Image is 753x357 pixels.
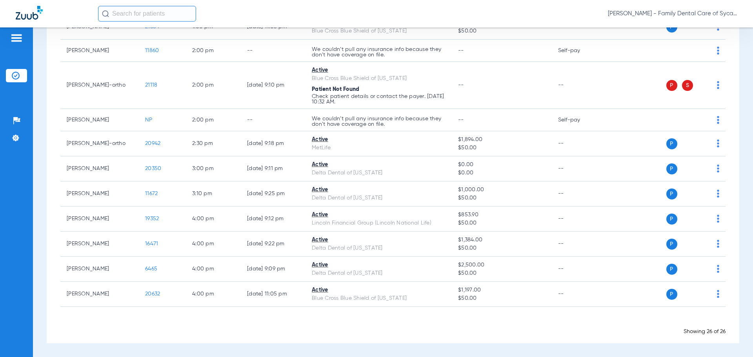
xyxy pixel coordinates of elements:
[145,266,157,272] span: 6465
[102,10,109,17] img: Search Icon
[312,87,359,92] span: Patient Not Found
[458,82,464,88] span: --
[458,161,545,169] span: $0.00
[458,117,464,123] span: --
[458,261,545,269] span: $2,500.00
[552,232,605,257] td: --
[145,141,160,146] span: 20942
[145,166,161,171] span: 20350
[241,282,306,307] td: [DATE] 11:05 PM
[241,207,306,232] td: [DATE] 9:12 PM
[186,181,241,207] td: 3:10 PM
[241,156,306,181] td: [DATE] 9:11 PM
[717,47,719,54] img: group-dot-blue.svg
[666,264,677,275] span: P
[666,138,677,149] span: P
[666,239,677,250] span: P
[60,131,139,156] td: [PERSON_NAME]-ortho
[145,191,158,196] span: 11672
[717,116,719,124] img: group-dot-blue.svg
[312,136,446,144] div: Active
[458,48,464,53] span: --
[241,232,306,257] td: [DATE] 9:22 PM
[312,74,446,83] div: Blue Cross Blue Shield of [US_STATE]
[312,286,446,294] div: Active
[186,156,241,181] td: 3:00 PM
[312,144,446,152] div: MetLife
[312,47,446,58] p: We couldn’t pull any insurance info because they don’t have coverage on file.
[312,186,446,194] div: Active
[666,214,677,225] span: P
[458,186,545,194] span: $1,000.00
[186,131,241,156] td: 2:30 PM
[312,219,446,227] div: Lincoln Financial Group (Lincoln National Life)
[145,117,153,123] span: NP
[682,80,693,91] span: S
[145,82,157,88] span: 21118
[60,257,139,282] td: [PERSON_NAME]
[241,181,306,207] td: [DATE] 9:25 PM
[458,169,545,177] span: $0.00
[552,207,605,232] td: --
[145,48,159,53] span: 11860
[312,244,446,252] div: Delta Dental of [US_STATE]
[458,294,545,303] span: $50.00
[552,282,605,307] td: --
[717,81,719,89] img: group-dot-blue.svg
[312,66,446,74] div: Active
[458,27,545,35] span: $50.00
[552,181,605,207] td: --
[186,207,241,232] td: 4:00 PM
[717,265,719,273] img: group-dot-blue.svg
[552,131,605,156] td: --
[458,236,545,244] span: $1,384.00
[552,62,605,109] td: --
[60,62,139,109] td: [PERSON_NAME]-ortho
[60,232,139,257] td: [PERSON_NAME]
[312,294,446,303] div: Blue Cross Blue Shield of [US_STATE]
[666,188,677,199] span: P
[666,289,677,300] span: P
[458,194,545,202] span: $50.00
[312,269,446,277] div: Delta Dental of [US_STATE]
[98,6,196,22] input: Search for patients
[717,215,719,223] img: group-dot-blue.svg
[241,131,306,156] td: [DATE] 9:18 PM
[717,165,719,172] img: group-dot-blue.svg
[552,109,605,131] td: Self-pay
[458,136,545,144] span: $1,894.00
[552,257,605,282] td: --
[145,216,159,221] span: 19352
[312,236,446,244] div: Active
[312,161,446,169] div: Active
[684,329,726,334] span: Showing 26 of 26
[666,163,677,174] span: P
[186,62,241,109] td: 2:00 PM
[60,156,139,181] td: [PERSON_NAME]
[717,290,719,298] img: group-dot-blue.svg
[312,169,446,177] div: Delta Dental of [US_STATE]
[186,257,241,282] td: 4:00 PM
[10,33,23,43] img: hamburger-icon
[552,156,605,181] td: --
[145,291,160,297] span: 20632
[60,282,139,307] td: [PERSON_NAME]
[60,181,139,207] td: [PERSON_NAME]
[60,40,139,62] td: [PERSON_NAME]
[241,109,306,131] td: --
[458,144,545,152] span: $50.00
[717,240,719,248] img: group-dot-blue.svg
[312,261,446,269] div: Active
[145,241,158,246] span: 16471
[458,244,545,252] span: $50.00
[186,232,241,257] td: 4:00 PM
[60,207,139,232] td: [PERSON_NAME]
[16,6,43,20] img: Zuub Logo
[458,211,545,219] span: $853.90
[312,116,446,127] p: We couldn’t pull any insurance info because they don’t have coverage on file.
[458,269,545,277] span: $50.00
[458,286,545,294] span: $1,197.00
[717,190,719,198] img: group-dot-blue.svg
[241,62,306,109] td: [DATE] 9:10 PM
[717,140,719,147] img: group-dot-blue.svg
